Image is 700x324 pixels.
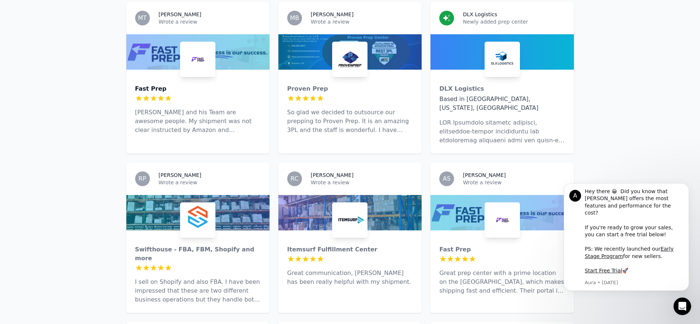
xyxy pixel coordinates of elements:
p: So glad we decided to outsource our prepping to Proven Prep. It is an amazing 3PL and the staff i... [287,108,413,135]
div: DLX Logistics [439,84,565,93]
p: Wrote a review [159,179,261,186]
a: MT[PERSON_NAME]Wrote a reviewFast PrepFast Prep[PERSON_NAME] and his Team are awesome people. My ... [126,2,270,154]
a: RC[PERSON_NAME]Wrote a reviewItemsurf Fulfillment CenterItemsurf Fulfillment CenterGreat communic... [278,163,422,313]
a: AS[PERSON_NAME]Wrote a reviewFast PrepFast PrepGreat prep center with a prime location on the [GE... [430,163,574,313]
p: Great prep center with a prime location on the [GEOGRAPHIC_DATA], which makes shipping fast and e... [439,269,565,295]
div: Fast Prep [135,84,261,93]
p: Wrote a review [311,179,413,186]
a: MB[PERSON_NAME]Wrote a reviewProven PrepProven PrepSo glad we decided to outsource our prepping t... [278,2,422,154]
img: Itemsurf Fulfillment Center [334,204,366,236]
img: Swifthouse - FBA, FBM, Shopify and more [182,204,214,236]
span: RP [138,176,146,182]
a: DLX LogisticsNewly added prep centerDLX LogisticsDLX LogisticsBased in [GEOGRAPHIC_DATA], [US_STA... [430,2,574,154]
p: Newly added prep center [463,18,565,25]
a: RP[PERSON_NAME]Wrote a reviewSwifthouse - FBA, FBM, Shopify and moreSwifthouse - FBA, FBM, Shopif... [126,163,270,313]
h3: [PERSON_NAME] [159,11,201,18]
div: Itemsurf Fulfillment Center [287,245,413,254]
p: Wrote a review [311,18,413,25]
p: Great communication, [PERSON_NAME] has been really helpful with my shipment. [287,269,413,286]
iframe: Intercom notifications message [553,179,700,304]
p: LOR Ipsumdolo sitametc adipisci, elitseddoe-tempor incididuntu lab etdoloremag aliquaeni admi ven... [439,118,565,145]
span: MB [290,15,299,21]
span: MT [138,15,147,21]
p: Wrote a review [463,179,565,186]
img: Proven Prep [334,43,366,76]
span: AS [443,176,451,182]
iframe: Intercom live chat [673,297,691,315]
h3: [PERSON_NAME] [159,171,201,179]
img: Fast Prep [486,204,518,236]
h3: DLX Logistics [463,11,497,18]
h3: [PERSON_NAME] [311,171,353,179]
p: Wrote a review [159,18,261,25]
div: Based in [GEOGRAPHIC_DATA], [US_STATE], [GEOGRAPHIC_DATA] [439,95,565,112]
div: Fast Prep [439,245,565,254]
p: [PERSON_NAME] and his Team are awesome people. My shipment was not clear instructed by Amazon and... [135,108,261,135]
h3: [PERSON_NAME] [311,11,353,18]
p: I sell on Shopify and also FBA. I have been impressed that these are two different business opera... [135,278,261,304]
div: Proven Prep [287,84,413,93]
img: Fast Prep [182,43,214,76]
h3: [PERSON_NAME] [463,171,506,179]
img: DLX Logistics [486,43,518,76]
div: Swifthouse - FBA, FBM, Shopify and more [135,245,261,263]
span: RC [291,176,299,182]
